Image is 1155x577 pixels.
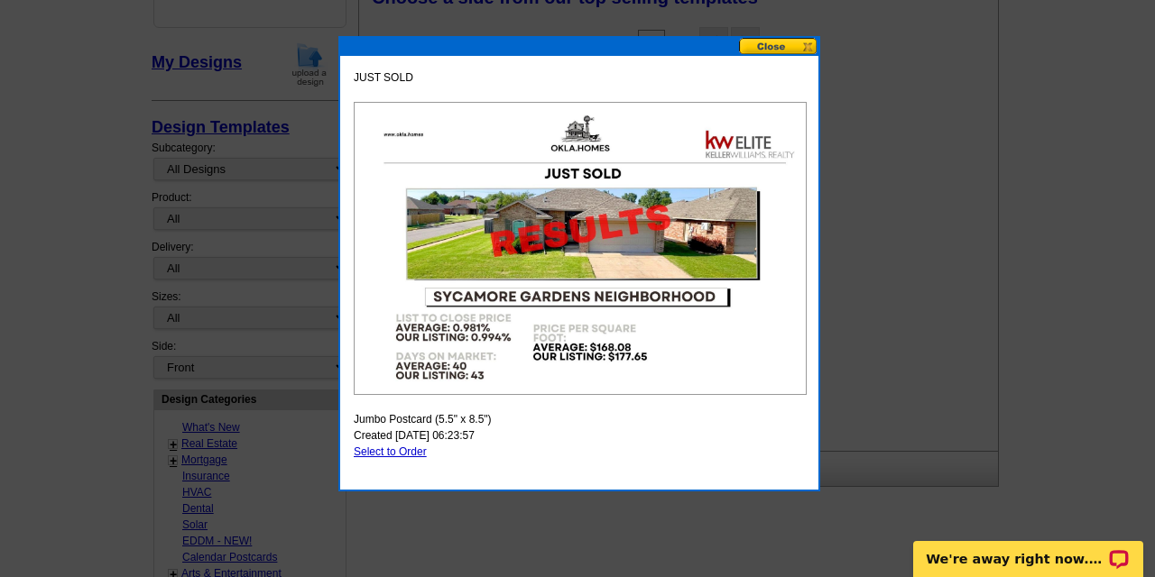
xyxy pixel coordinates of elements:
[354,69,413,86] span: JUST SOLD
[354,102,807,395] img: large-thumb.jpg
[901,520,1155,577] iframe: LiveChat chat widget
[354,427,475,444] span: Created [DATE] 06:23:57
[354,445,427,458] a: Select to Order
[354,411,492,427] span: Jumbo Postcard (5.5" x 8.5")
